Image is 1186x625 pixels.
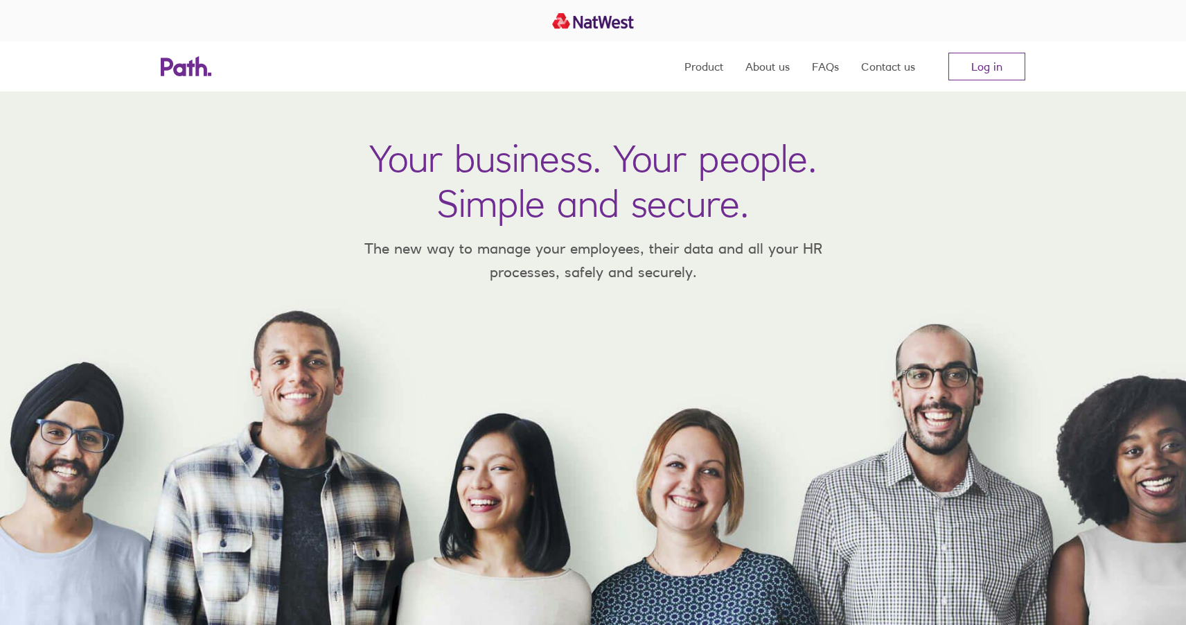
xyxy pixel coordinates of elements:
[344,237,842,283] p: The new way to manage your employees, their data and all your HR processes, safely and securely.
[948,53,1025,80] a: Log in
[369,136,817,226] h1: Your business. Your people. Simple and secure.
[861,42,915,91] a: Contact us
[812,42,839,91] a: FAQs
[684,42,723,91] a: Product
[745,42,790,91] a: About us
